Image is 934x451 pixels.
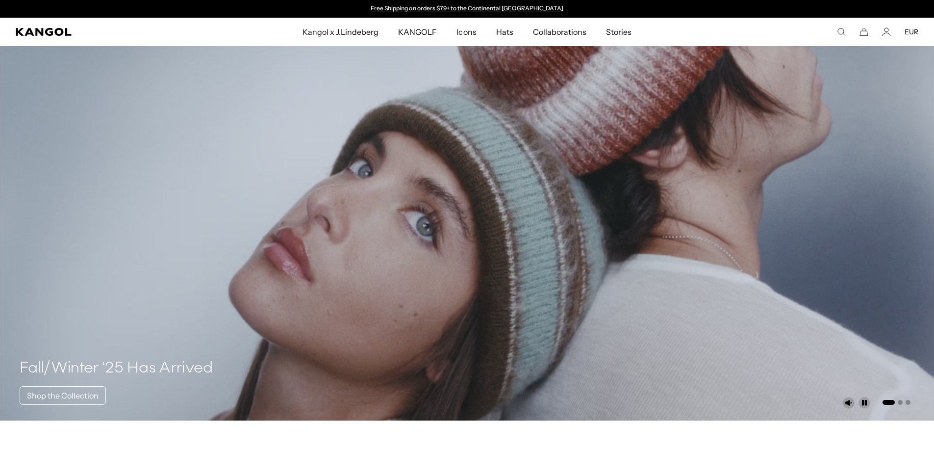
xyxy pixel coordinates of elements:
[898,400,903,405] button: Go to slide 2
[843,397,855,409] button: Unmute
[20,359,213,378] h4: Fall/Winter ‘25 Has Arrived
[905,27,918,36] button: EUR
[293,18,389,46] a: Kangol x J.Lindeberg
[837,27,846,36] summary: Search here
[858,397,870,409] button: Pause
[20,386,106,405] a: Shop the Collection
[883,400,895,405] button: Go to slide 1
[882,27,891,36] a: Account
[456,18,476,46] span: Icons
[303,18,379,46] span: Kangol x J.Lindeberg
[496,18,513,46] span: Hats
[366,5,568,13] slideshow-component: Announcement bar
[447,18,486,46] a: Icons
[366,5,568,13] div: 1 of 2
[906,400,910,405] button: Go to slide 3
[606,18,631,46] span: Stories
[398,18,437,46] span: KANGOLF
[388,18,447,46] a: KANGOLF
[486,18,523,46] a: Hats
[366,5,568,13] div: Announcement
[859,27,868,36] button: Cart
[371,4,563,12] a: Free Shipping on orders $79+ to the Continental [GEOGRAPHIC_DATA]
[523,18,596,46] a: Collaborations
[596,18,641,46] a: Stories
[533,18,586,46] span: Collaborations
[882,398,910,406] ul: Select a slide to show
[16,28,200,36] a: Kangol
